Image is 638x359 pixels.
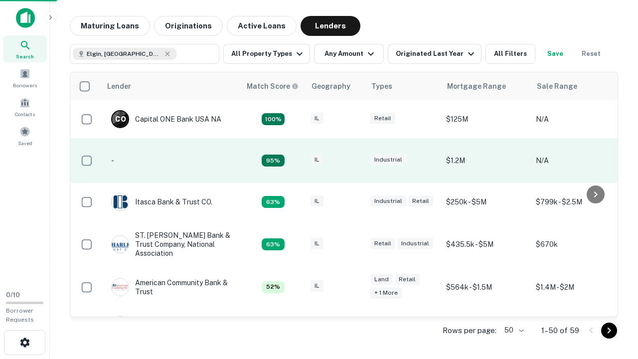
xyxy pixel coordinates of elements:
[101,72,241,100] th: Lender
[370,195,406,207] div: Industrial
[531,100,621,138] td: N/A
[3,93,47,120] a: Contacts
[311,113,323,124] div: IL
[397,238,433,249] div: Industrial
[370,154,406,166] div: Industrial
[408,195,433,207] div: Retail
[370,287,402,299] div: + 1 more
[531,183,621,221] td: $799k - $2.5M
[441,268,531,306] td: $564k - $1.5M
[531,306,621,344] td: N/A
[531,138,621,183] td: N/A
[87,49,161,58] span: Elgin, [GEOGRAPHIC_DATA], [GEOGRAPHIC_DATA]
[541,325,579,337] p: 1–50 of 59
[588,279,638,327] iframe: Chat Widget
[18,139,32,147] span: Saved
[112,236,129,253] img: picture
[3,122,47,149] a: Saved
[311,154,323,166] div: IL
[262,238,285,250] div: Capitalize uses an advanced AI algorithm to match your search with the best lender. The match sco...
[539,44,571,64] button: Save your search to get updates of matches that match your search criteria.
[370,113,395,124] div: Retail
[112,317,129,334] img: picture
[531,221,621,268] td: $670k
[441,221,531,268] td: $435.5k - $5M
[306,72,365,100] th: Geography
[441,72,531,100] th: Mortgage Range
[485,44,535,64] button: All Filters
[441,100,531,138] td: $125M
[16,52,34,60] span: Search
[262,196,285,208] div: Capitalize uses an advanced AI algorithm to match your search with the best lender. The match sco...
[112,193,129,210] img: picture
[111,110,221,128] div: Capital ONE Bank USA NA
[3,64,47,91] a: Borrowers
[531,268,621,306] td: $1.4M - $2M
[223,44,310,64] button: All Property Types
[311,238,323,249] div: IL
[441,138,531,183] td: $1.2M
[262,113,285,125] div: Capitalize uses an advanced AI algorithm to match your search with the best lender. The match sco...
[531,72,621,100] th: Sale Range
[575,44,607,64] button: Reset
[447,80,506,92] div: Mortgage Range
[247,81,299,92] div: Capitalize uses an advanced AI algorithm to match your search with the best lender. The match sco...
[111,316,220,334] div: Republic Bank Of Chicago
[441,183,531,221] td: $250k - $5M
[107,80,131,92] div: Lender
[111,193,212,211] div: Itasca Bank & Trust CO.
[112,279,129,296] img: picture
[16,8,35,28] img: capitalize-icon.png
[111,278,231,296] div: American Community Bank & Trust
[3,35,47,62] a: Search
[441,306,531,344] td: $500k - $880.5k
[241,72,306,100] th: Capitalize uses an advanced AI algorithm to match your search with the best lender. The match sco...
[370,238,395,249] div: Retail
[311,195,323,207] div: IL
[371,80,392,92] div: Types
[312,80,350,92] div: Geography
[301,16,360,36] button: Lenders
[311,280,323,292] div: IL
[314,44,384,64] button: Any Amount
[70,16,150,36] button: Maturing Loans
[111,231,231,258] div: ST. [PERSON_NAME] Bank & Trust Company, National Association
[15,110,35,118] span: Contacts
[537,80,577,92] div: Sale Range
[262,155,285,167] div: Capitalize uses an advanced AI algorithm to match your search with the best lender. The match sco...
[13,81,37,89] span: Borrowers
[396,48,477,60] div: Originated Last Year
[365,72,441,100] th: Types
[601,323,617,339] button: Go to next page
[388,44,481,64] button: Originated Last Year
[111,155,114,166] p: -
[443,325,496,337] p: Rows per page:
[500,323,525,338] div: 50
[154,16,223,36] button: Originations
[6,291,20,299] span: 0 / 10
[227,16,297,36] button: Active Loans
[262,281,285,293] div: Capitalize uses an advanced AI algorithm to match your search with the best lender. The match sco...
[370,274,393,285] div: Land
[6,307,34,323] span: Borrower Requests
[247,81,297,92] h6: Match Score
[395,274,420,285] div: Retail
[115,114,126,125] p: C O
